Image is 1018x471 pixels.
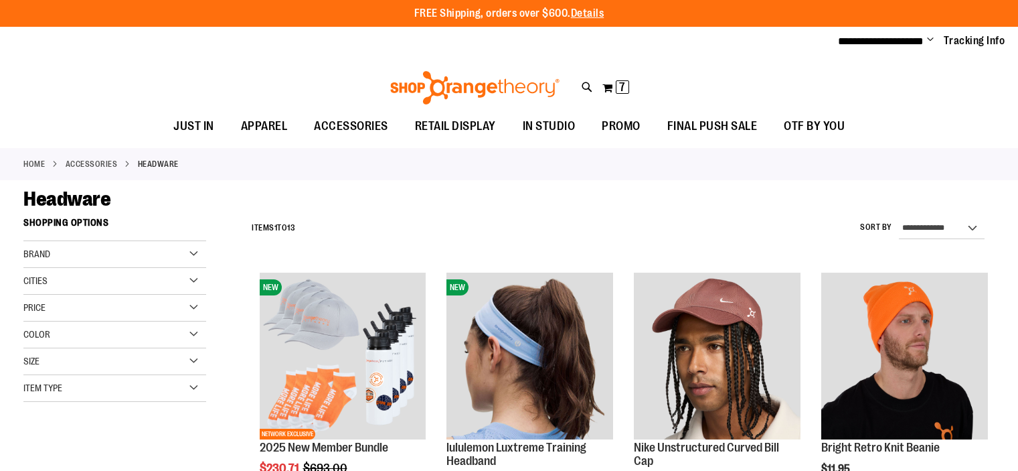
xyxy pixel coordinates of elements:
a: 2025 New Member Bundle [260,441,388,454]
span: NEW [446,279,469,295]
button: Account menu [927,34,934,48]
a: IN STUDIO [509,111,589,142]
span: Brand [23,249,50,259]
span: NETWORK EXCLUSIVE [260,429,315,440]
a: lululemon Luxtreme Training Headband [446,441,586,468]
span: Size [23,356,39,366]
a: APPAREL [228,111,301,142]
span: Headware [23,188,110,210]
a: Details [571,7,604,19]
label: Sort By [860,222,892,233]
span: IN STUDIO [523,111,576,141]
a: Tracking Info [944,33,1005,48]
span: OTF BY YOU [784,111,845,141]
img: Nike Unstructured Curved Bill Cap [634,273,800,440]
span: NEW [260,279,282,295]
a: Bright Retro Knit Beanie [821,441,940,454]
a: ACCESSORIES [301,111,402,141]
span: 13 [287,223,295,232]
span: Price [23,302,46,313]
span: Cities [23,275,48,286]
span: Color [23,329,50,340]
span: ACCESSORIES [314,111,388,141]
a: 2025 New Member BundleNEWNETWORK EXCLUSIVE [260,273,426,442]
a: RETAIL DISPLAY [402,111,509,142]
strong: Headware [138,158,179,170]
a: Nike Unstructured Curved Bill Cap [634,273,800,442]
img: Shop Orangetheory [388,71,562,105]
span: RETAIL DISPLAY [415,111,496,141]
img: Bright Retro Knit Beanie [821,273,988,440]
strong: Shopping Options [23,211,206,241]
a: Home [23,158,45,170]
a: ACCESSORIES [66,158,118,170]
a: PROMO [588,111,654,142]
a: OTF BY YOU [770,111,858,142]
a: JUST IN [160,111,228,142]
a: lululemon Luxtreme Training HeadbandNEW [446,273,613,442]
p: FREE Shipping, orders over $600. [414,6,604,21]
h2: Items to [252,218,295,239]
a: FINAL PUSH SALE [654,111,771,142]
span: FINAL PUSH SALE [667,111,758,141]
img: 2025 New Member Bundle [260,273,426,440]
span: PROMO [602,111,641,141]
span: JUST IN [173,111,214,141]
span: Item Type [23,383,62,393]
a: Nike Unstructured Curved Bill Cap [634,441,779,468]
a: Bright Retro Knit Beanie [821,273,988,442]
span: 7 [619,80,625,94]
span: APPAREL [241,111,288,141]
span: 1 [274,223,278,232]
img: lululemon Luxtreme Training Headband [446,273,613,440]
